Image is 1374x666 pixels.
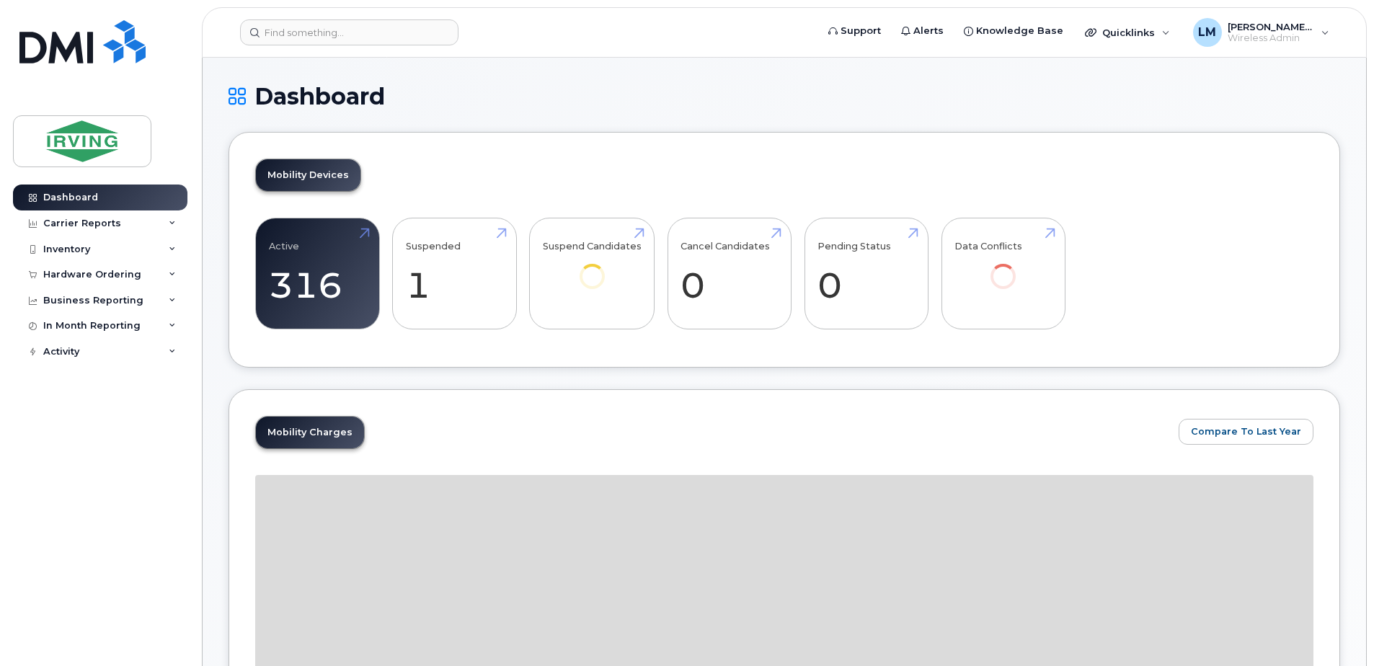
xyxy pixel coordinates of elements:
a: Suspended 1 [406,226,503,321]
a: Cancel Candidates 0 [681,226,778,321]
a: Pending Status 0 [817,226,915,321]
a: Mobility Devices [256,159,360,191]
button: Compare To Last Year [1179,419,1313,445]
h1: Dashboard [229,84,1340,109]
a: Mobility Charges [256,417,364,448]
a: Data Conflicts [954,226,1052,309]
span: Compare To Last Year [1191,425,1301,438]
a: Active 316 [269,226,366,321]
a: Suspend Candidates [543,226,642,309]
